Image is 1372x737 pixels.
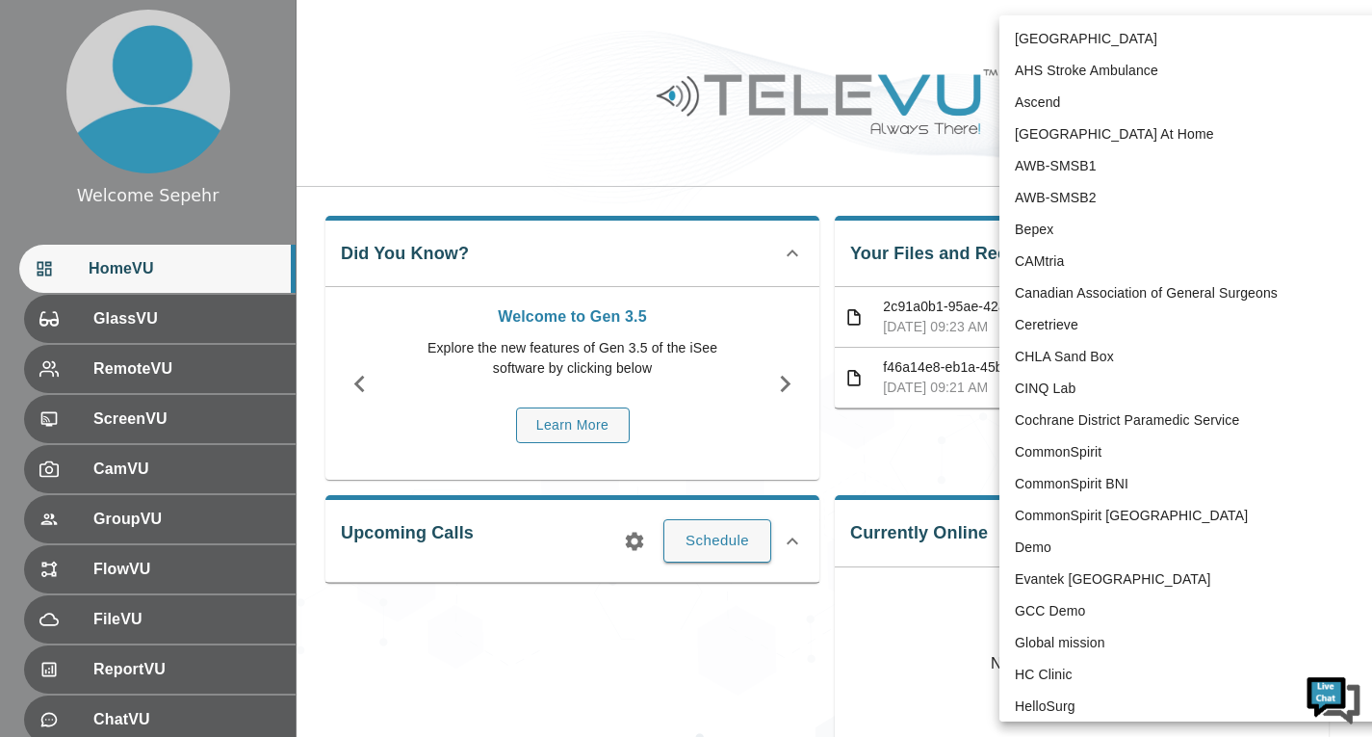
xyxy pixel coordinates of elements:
[1305,670,1362,727] img: Chat Widget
